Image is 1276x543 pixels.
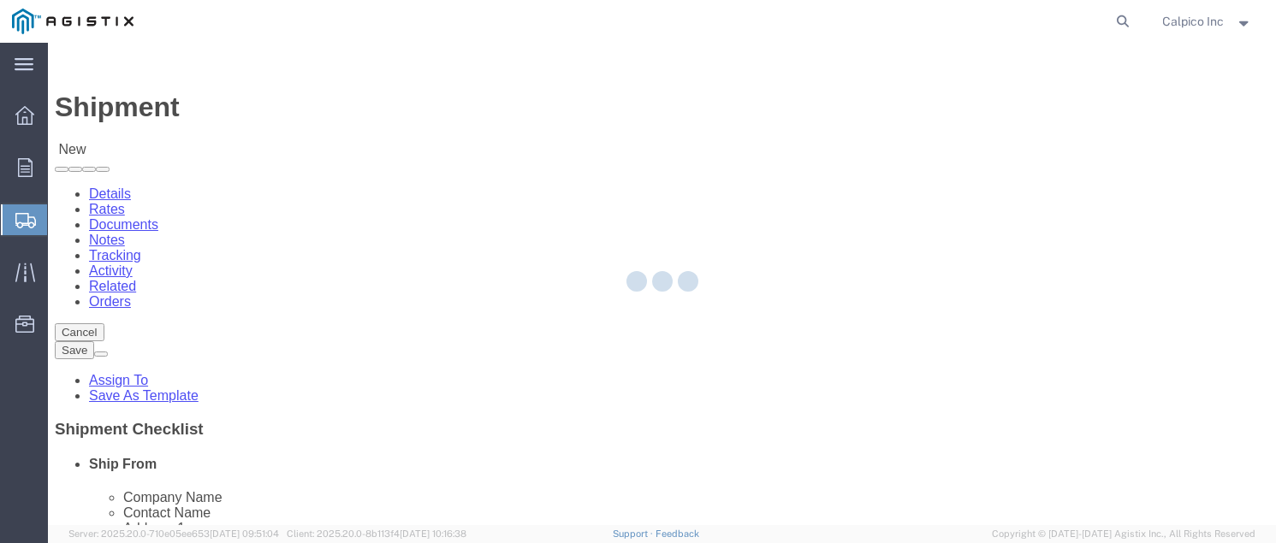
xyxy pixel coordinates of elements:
a: Feedback [656,528,699,539]
a: Support [613,528,656,539]
span: Copyright © [DATE]-[DATE] Agistix Inc., All Rights Reserved [992,527,1255,541]
span: Client: 2025.20.0-8b113f4 [287,528,466,539]
span: Calpico Inc [1163,12,1225,31]
img: logo [12,9,134,34]
span: Server: 2025.20.0-710e05ee653 [68,528,279,539]
span: [DATE] 09:51:04 [210,528,279,539]
span: [DATE] 10:16:38 [400,528,466,539]
button: Calpico Inc [1162,11,1253,32]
